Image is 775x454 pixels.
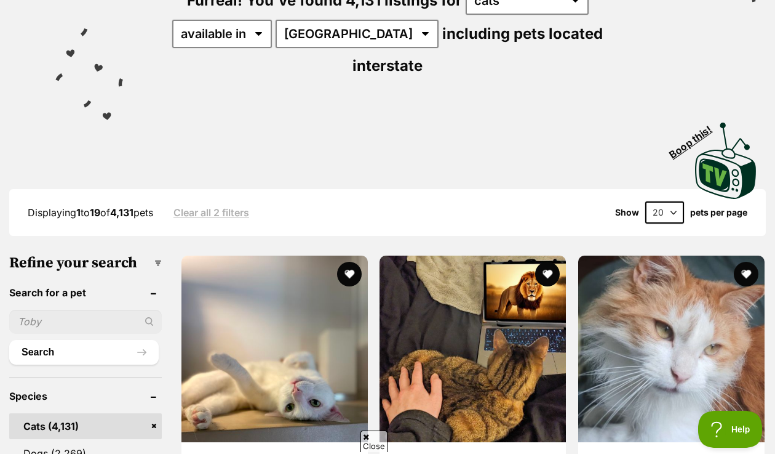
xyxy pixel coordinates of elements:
strong: 4,131 [110,206,133,219]
span: Close [360,431,387,452]
a: Cats (4,131) [9,413,162,439]
a: Clear all 2 filters [173,207,249,218]
img: Leo - Domestic Medium Hair (DMH) Cat [578,256,765,442]
input: Toby [9,310,162,333]
button: favourite [536,262,560,286]
span: including pets located interstate [352,25,603,75]
strong: 19 [90,206,100,219]
img: Venus - Oriental Shorthair Cat [181,256,368,442]
a: Boop this! [695,111,757,201]
button: favourite [337,262,362,286]
label: pets per page [690,208,747,217]
header: Species [9,391,162,402]
img: PetRescue TV logo [695,123,757,199]
h3: Refine your search [9,254,162,272]
span: Boop this! [667,116,724,160]
iframe: Help Scout Beacon - Open [698,411,763,448]
span: Show [615,208,639,217]
header: Search for a pet [9,287,162,298]
button: Search [9,340,159,365]
span: Displaying to of pets [28,206,153,219]
button: favourite [734,262,758,286]
img: Sasha - Domestic Short Hair (DSH) Cat [380,256,566,442]
strong: 1 [76,206,81,219]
